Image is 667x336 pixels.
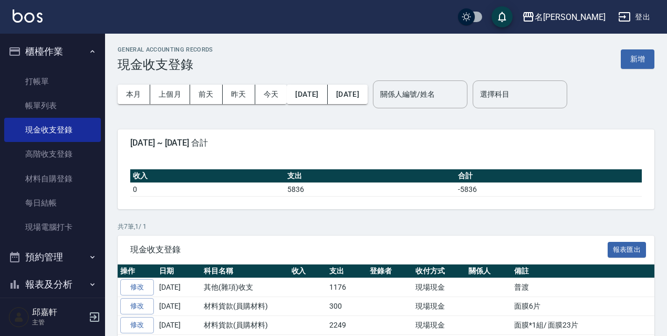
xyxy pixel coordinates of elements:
[201,278,289,297] td: 其他(雜項)收支
[4,191,101,215] a: 每日結帳
[608,244,647,254] a: 報表匯出
[120,317,154,333] a: 修改
[201,297,289,316] td: 材料貨款(員購材料)
[327,264,367,278] th: 支出
[621,49,654,69] button: 新增
[120,298,154,314] a: 修改
[621,54,654,64] a: 新增
[130,169,285,183] th: 收入
[367,264,413,278] th: 登錄者
[4,118,101,142] a: 現金收支登錄
[118,222,654,231] p: 共 7 筆, 1 / 1
[4,215,101,239] a: 現場電腦打卡
[201,315,289,334] td: 材料貨款(員購材料)
[190,85,223,104] button: 前天
[255,85,287,104] button: 今天
[201,264,289,278] th: 科目名稱
[455,182,642,196] td: -5836
[4,69,101,94] a: 打帳單
[4,243,101,271] button: 預約管理
[466,264,512,278] th: 關係人
[157,297,201,316] td: [DATE]
[120,279,154,296] a: 修改
[518,6,610,28] button: 名[PERSON_NAME]
[413,278,466,297] td: 現場現金
[328,85,368,104] button: [DATE]
[4,167,101,191] a: 材料自購登錄
[4,38,101,65] button: 櫃檯作業
[285,182,455,196] td: 5836
[118,46,213,53] h2: GENERAL ACCOUNTING RECORDS
[4,271,101,298] button: 報表及分析
[13,9,43,23] img: Logo
[32,318,86,327] p: 主管
[413,315,466,334] td: 現場現金
[223,85,255,104] button: 昨天
[413,264,466,278] th: 收付方式
[130,138,642,148] span: [DATE] ~ [DATE] 合計
[118,264,157,278] th: 操作
[285,169,455,183] th: 支出
[4,94,101,118] a: 帳單列表
[327,297,367,316] td: 300
[8,307,29,328] img: Person
[157,315,201,334] td: [DATE]
[157,264,201,278] th: 日期
[289,264,327,278] th: 收入
[32,307,86,318] h5: 邱嘉軒
[150,85,190,104] button: 上個月
[118,85,150,104] button: 本月
[492,6,513,27] button: save
[130,245,608,255] span: 現金收支登錄
[287,85,327,104] button: [DATE]
[614,7,654,27] button: 登出
[455,169,642,183] th: 合計
[327,315,367,334] td: 2249
[4,142,101,166] a: 高階收支登錄
[118,57,213,72] h3: 現金收支登錄
[130,182,285,196] td: 0
[327,278,367,297] td: 1176
[535,11,606,24] div: 名[PERSON_NAME]
[157,278,201,297] td: [DATE]
[608,242,647,258] button: 報表匯出
[413,297,466,316] td: 現場現金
